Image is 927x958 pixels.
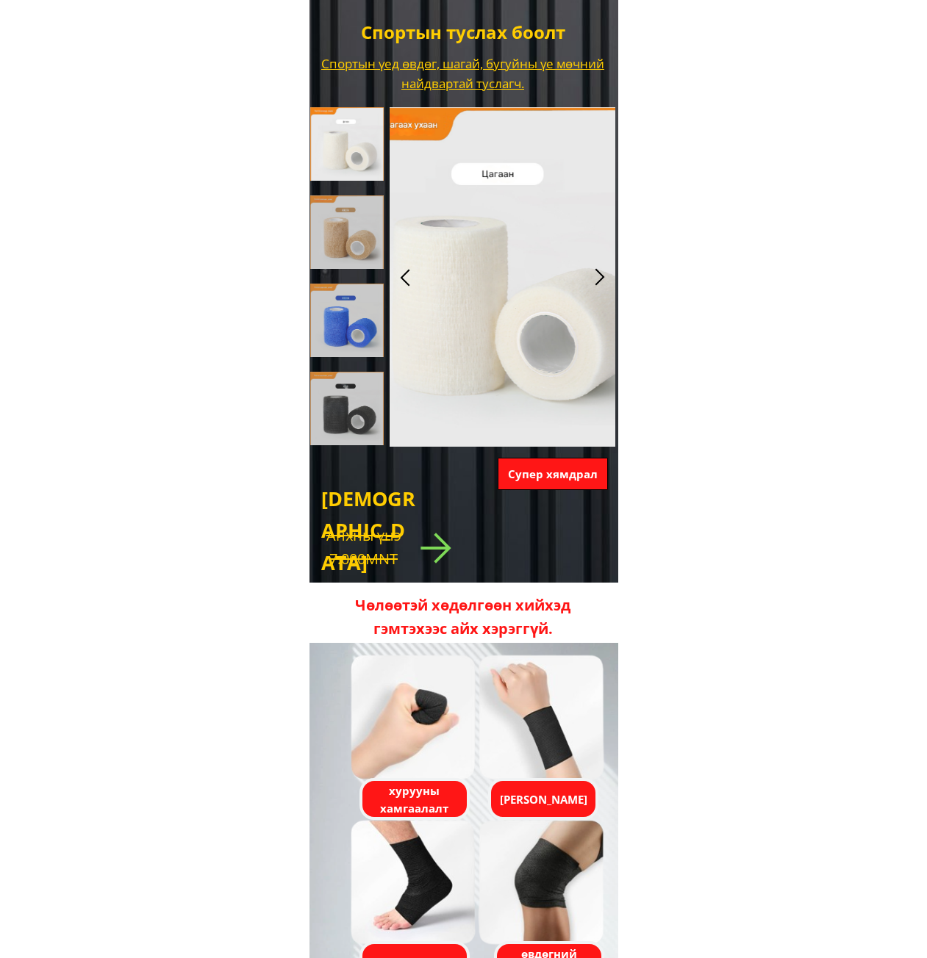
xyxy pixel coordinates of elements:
[333,594,593,641] h1: Чөлөөтэй хөдөлгөөн хийхэд гэмтэхээс айх хэрэггүй.
[508,465,612,483] h3: Супер хямдрал
[321,483,415,578] div: [DEMOGRAPHIC_DATA]
[488,790,599,808] h3: [PERSON_NAME]
[315,18,611,46] h2: Спортын туслах боолт
[359,782,470,817] h3: хурууны хамгаалалт
[321,54,604,93] div: Спортын үед өвдөг, шагай, бугуйны үе мөчний найдвартай туслагч.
